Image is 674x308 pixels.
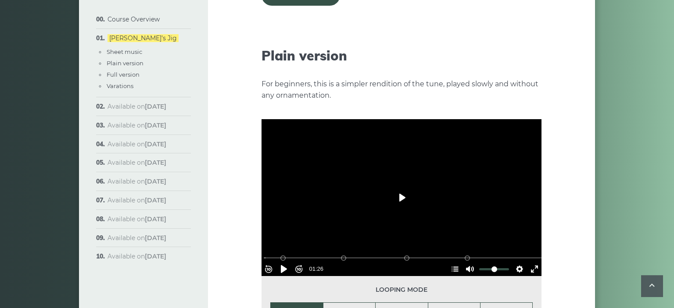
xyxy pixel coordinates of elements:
span: Available on [108,177,166,185]
strong: [DATE] [145,159,166,166]
strong: [DATE] [145,140,166,148]
span: Available on [108,196,166,204]
span: Available on [108,103,166,110]
a: Full version [107,71,140,78]
a: Plain version [107,60,143,67]
span: Available on [108,140,166,148]
span: Available on [108,215,166,223]
strong: [DATE] [145,234,166,242]
span: Available on [108,234,166,242]
strong: [DATE] [145,103,166,110]
a: Varations [107,82,133,89]
p: For beginners, this is a simpler rendition of the tune, played slowly and without any ornamentation. [262,78,541,101]
strong: [DATE] [145,215,166,223]
a: Sheet music [107,48,142,55]
strong: [DATE] [145,252,166,260]
a: [PERSON_NAME]’s Jig [108,34,179,42]
span: Looping mode [270,285,533,295]
a: Course Overview [108,15,160,23]
span: Available on [108,252,166,260]
h2: Plain version [262,48,541,64]
strong: [DATE] [145,121,166,129]
strong: [DATE] [145,196,166,204]
strong: [DATE] [145,177,166,185]
span: Available on [108,121,166,129]
span: Available on [108,159,166,166]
